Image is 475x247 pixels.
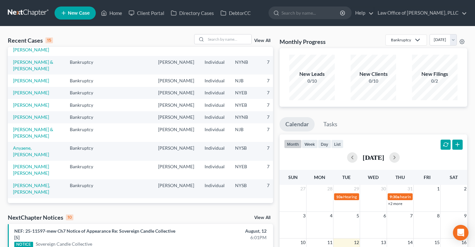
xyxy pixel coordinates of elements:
a: [PERSON_NAME] & [PERSON_NAME] [13,59,53,71]
div: 0/2 [412,78,457,84]
div: 10 [66,214,73,220]
td: [PERSON_NAME] [153,179,199,198]
span: 3 [302,212,306,220]
td: Individual [199,161,230,179]
span: 16 [461,239,467,246]
span: 29 [353,185,360,193]
span: Sun [288,174,298,180]
td: [PERSON_NAME] [153,111,199,123]
td: NYSB [230,179,262,198]
span: 14 [407,239,413,246]
td: Bankruptcy [65,123,105,142]
td: Bankruptcy [65,75,105,87]
td: 7 [262,99,294,111]
span: 30 [380,185,387,193]
div: Open Intercom Messenger [453,225,469,240]
td: Individual [199,87,230,99]
td: NJB [230,123,262,142]
td: 7 [262,111,294,123]
td: [PERSON_NAME] [153,123,199,142]
a: [PERSON_NAME] [13,102,49,108]
td: 7 [262,161,294,179]
a: DebtorCC [217,7,254,19]
td: [PERSON_NAME] [153,87,199,99]
input: Search by name... [206,34,251,44]
span: Tue [342,174,351,180]
td: Bankruptcy [65,87,105,99]
a: [PERSON_NAME] [13,78,49,83]
td: Individual [199,123,230,142]
td: Individual [199,99,230,111]
button: day [318,140,331,148]
span: hearing for [PERSON_NAME] [400,194,450,199]
span: 15 [434,239,440,246]
h3: Monthly Progress [280,38,326,46]
td: Bankruptcy [65,142,105,160]
span: Fri [424,174,431,180]
div: 0/10 [289,78,335,84]
button: list [331,140,344,148]
td: 7 [262,179,294,198]
a: NEF: 25-11597-mew Ch7 Notice of Appearance Re: Sovereign Candle Collective [5] [14,228,175,240]
span: 7 [409,212,413,220]
td: Individual [199,111,230,123]
div: New Clients [351,70,396,78]
td: Bankruptcy [65,179,105,198]
td: NYNB [230,111,262,123]
td: [PERSON_NAME] [153,142,199,160]
div: Recent Cases [8,36,53,44]
span: 6 [383,212,387,220]
td: Bankruptcy [65,99,105,111]
span: 10 [300,239,306,246]
a: [PERSON_NAME] [13,114,49,120]
span: 2 [463,185,467,193]
td: Individual [199,56,230,75]
input: Search by name... [281,7,341,19]
div: 15 [45,37,53,43]
div: New Filings [412,70,457,78]
td: Bankruptcy [65,111,105,123]
span: 28 [327,185,333,193]
a: [PERSON_NAME], [PERSON_NAME] [13,183,50,195]
td: Individual [199,142,230,160]
a: Home [98,7,125,19]
td: [PERSON_NAME] [153,56,199,75]
span: 10a [336,194,343,199]
span: Sat [450,174,458,180]
a: [PERSON_NAME] & [PERSON_NAME] [13,127,53,139]
td: [PERSON_NAME] [153,75,199,87]
td: NYEB [230,99,262,111]
div: August, 12 [187,228,267,234]
a: Law Office of [PERSON_NAME], PLLC [374,7,467,19]
td: [PERSON_NAME] [153,99,199,111]
a: Directory Cases [168,7,217,19]
div: New Leads [289,70,335,78]
a: [PERSON_NAME] [13,90,49,95]
a: +2 more [388,201,402,206]
td: 7 [262,87,294,99]
span: 5 [356,212,360,220]
span: Hearing for [PERSON_NAME] [343,194,394,199]
span: 8 [436,212,440,220]
span: 9 [463,212,467,220]
button: week [302,140,318,148]
td: Individual [199,179,230,198]
td: 7 [262,56,294,75]
span: 4 [329,212,333,220]
a: [PERSON_NAME] [PERSON_NAME] [13,164,49,176]
span: Thu [395,174,405,180]
td: NYNB [230,56,262,75]
a: Anyaene, [PERSON_NAME] [13,145,49,157]
td: NJB [230,75,262,87]
span: 11 [327,239,333,246]
td: 7 [262,123,294,142]
a: View All [254,38,270,43]
span: 12 [353,239,360,246]
div: 0/10 [351,78,396,84]
td: NYEB [230,87,262,99]
td: 7 [262,142,294,160]
span: Mon [314,174,325,180]
td: Individual [199,75,230,87]
td: Bankruptcy [65,161,105,179]
span: Wed [368,174,379,180]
